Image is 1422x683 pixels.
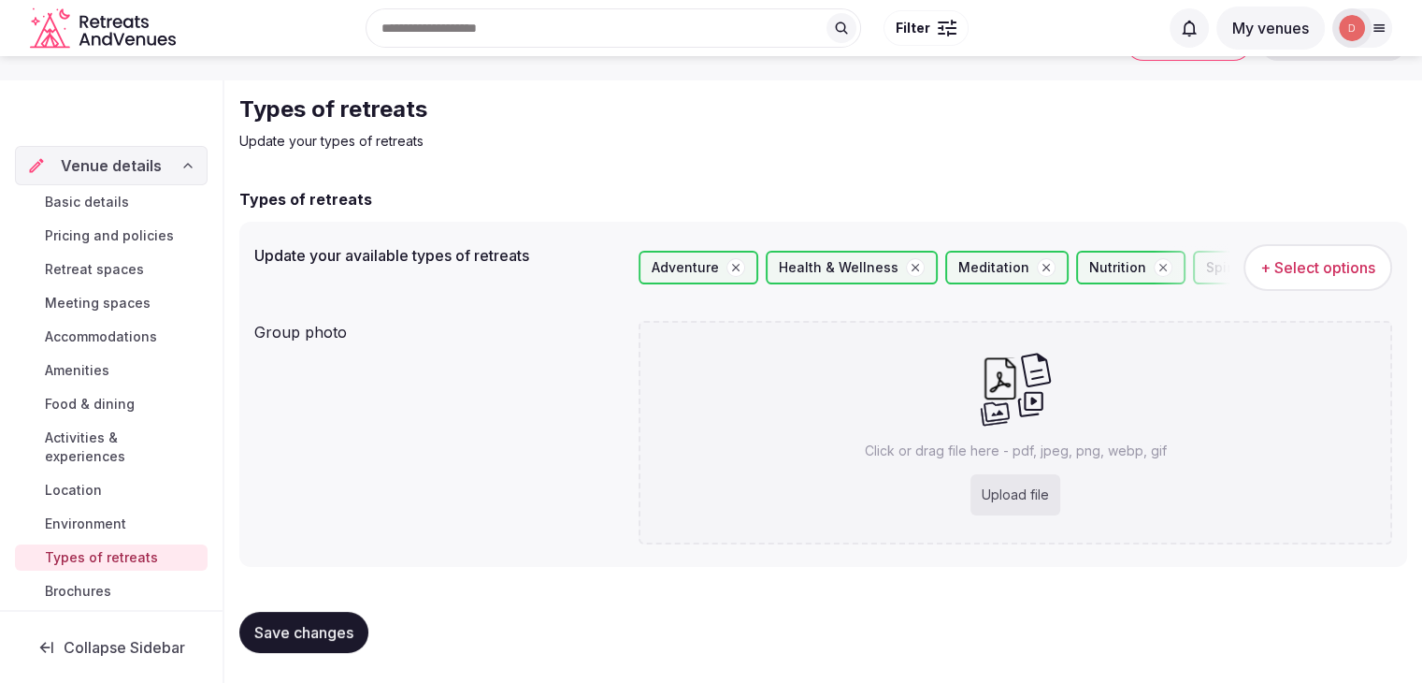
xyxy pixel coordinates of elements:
[970,474,1060,516] div: Upload file
[896,19,930,37] span: Filter
[45,395,135,414] span: Food & dining
[15,477,208,503] a: Location
[15,290,208,316] a: Meeting spaces
[45,582,111,601] span: Brochures
[45,260,144,279] span: Retreat spaces
[15,545,208,571] a: Types of retreats
[64,638,185,657] span: Collapse Sidebar
[1260,257,1375,278] span: + Select options
[1216,7,1325,50] button: My venues
[1216,19,1325,37] a: My venues
[15,627,208,668] button: Collapse Sidebar
[45,327,157,346] span: Accommodations
[61,154,162,177] span: Venue details
[15,223,208,249] a: Pricing and policies
[239,612,368,653] button: Save changes
[1076,251,1185,284] div: Nutrition
[883,10,969,46] button: Filter
[45,226,174,245] span: Pricing and policies
[1339,15,1365,41] img: darsalaheddineoasispoolspa
[239,94,868,124] h2: Types of retreats
[1193,251,1300,284] div: Spiritual
[15,357,208,384] a: Amenities
[15,425,208,470] a: Activities & experiences
[45,429,200,466] span: Activities & experiences
[239,132,868,151] p: Update your types of retreats
[15,324,208,350] a: Accommodations
[30,7,180,50] a: Visit the homepage
[45,481,102,500] span: Location
[45,193,129,211] span: Basic details
[254,623,353,642] span: Save changes
[30,7,180,50] svg: Retreats and Venues company logo
[15,256,208,283] a: Retreat spaces
[865,442,1167,460] p: Click or drag file here - pdf, jpeg, png, webp, gif
[15,391,208,417] a: Food & dining
[15,189,208,215] a: Basic details
[254,248,624,263] label: Update your available types of retreats
[254,313,624,343] div: Group photo
[15,578,208,604] a: Brochures
[239,188,372,211] h2: Types of retreats
[766,251,938,284] div: Health & Wellness
[45,548,158,567] span: Types of retreats
[945,251,1069,284] div: Meditation
[45,361,109,380] span: Amenities
[45,294,151,312] span: Meeting spaces
[639,251,758,284] div: Adventure
[1243,244,1392,291] button: + Select options
[45,515,126,533] span: Environment
[15,511,208,537] a: Environment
